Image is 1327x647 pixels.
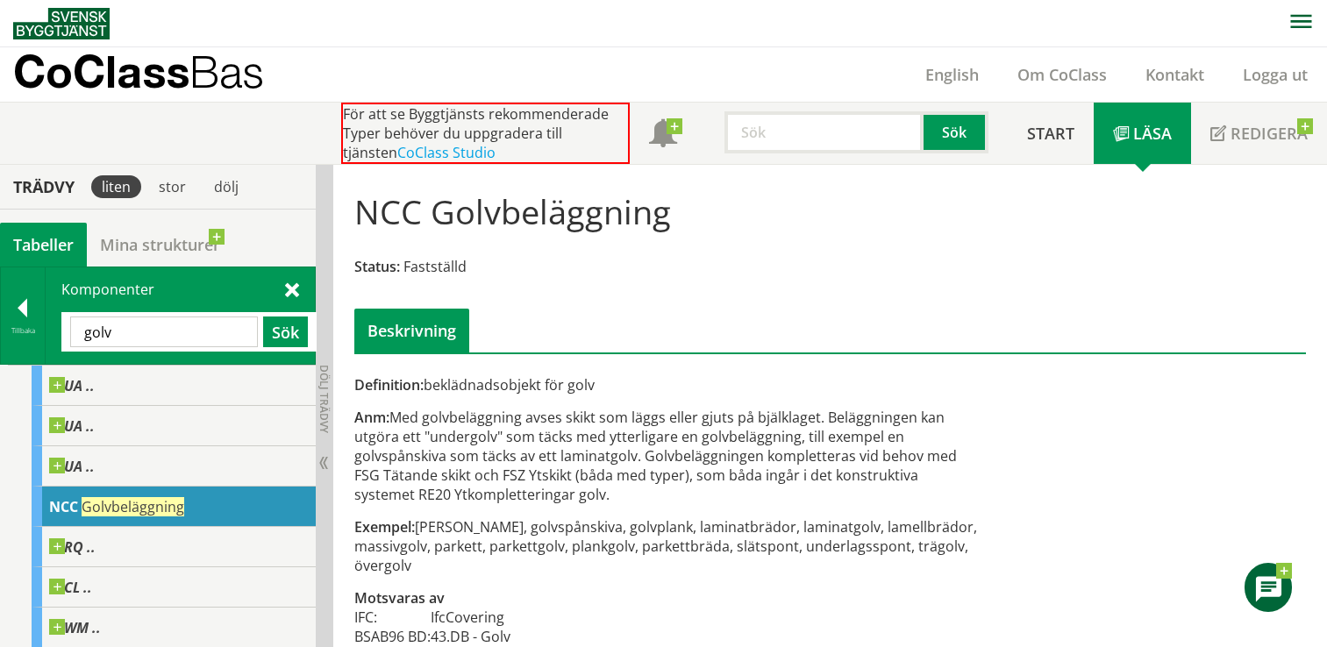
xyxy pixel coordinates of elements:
[1231,123,1308,144] span: Redigera
[148,175,196,198] div: stor
[1008,103,1094,164] a: Start
[46,267,315,364] div: Komponenter
[906,64,998,85] a: English
[317,365,332,433] span: Dölj trädvy
[403,257,467,276] span: Fastställd
[924,111,988,153] button: Sök
[354,375,424,395] span: Definition:
[32,406,316,446] div: Gå till informationssidan för CoClass Studio
[397,143,496,162] a: CoClass Studio
[49,538,96,556] span: RQ ..
[1126,64,1224,85] a: Kontakt
[1191,103,1327,164] a: Redigera
[1027,123,1074,144] span: Start
[1133,123,1172,144] span: Läsa
[4,177,84,196] div: Trädvy
[354,408,981,504] div: Med golvbeläggning avses skikt som läggs eller gjuts på bjälklaget. Beläggningen kan utgöra ett "...
[354,627,431,646] td: BSAB96 BD:
[49,619,101,636] span: WM ..
[354,192,671,231] h1: NCC Golvbeläggning
[724,111,924,153] input: Sök
[32,567,316,608] div: Gå till informationssidan för CoClass Studio
[32,487,316,527] div: Gå till informationssidan för CoClass Studio
[354,517,415,537] span: Exempel:
[49,377,95,395] span: UA ..
[354,257,400,276] span: Status:
[431,627,668,646] td: 43.DB - Golv
[1224,64,1327,85] a: Logga ut
[354,608,431,627] td: IFC:
[49,497,78,516] span: NCC
[70,316,258,347] input: Sök
[354,408,389,427] span: Anm:
[203,175,249,198] div: dölj
[13,61,264,82] p: CoClass
[32,527,316,567] div: Gå till informationssidan för CoClass Studio
[354,588,445,608] span: Motsvaras av
[13,47,302,102] a: CoClassBas
[49,417,95,435] span: UA ..
[1094,103,1191,164] a: Läsa
[82,497,184,516] span: Golvbeläggning
[431,608,668,627] td: IfcCovering
[341,103,630,164] div: För att se Byggtjänsts rekommenderade Typer behöver du uppgradera till tjänsten
[32,446,316,487] div: Gå till informationssidan för CoClass Studio
[285,280,299,298] span: Stäng sök
[91,175,141,198] div: liten
[87,223,233,267] a: Mina strukturer
[998,64,1126,85] a: Om CoClass
[263,316,308,347] button: Sök
[1,323,45,338] div: Tillbaka
[354,309,469,352] div: Beskrivning
[354,517,981,575] div: [PERSON_NAME], golvspånskiva, golvplank, laminatbrädor, laminatgolv, lamellbrädor, massivgolv, pa...
[32,366,316,406] div: Gå till informationssidan för CoClass Studio
[49,579,92,596] span: CL ..
[649,121,677,149] span: Notifikationer
[189,46,264,97] span: Bas
[13,8,110,39] img: Svensk Byggtjänst
[49,458,95,475] span: UA ..
[354,375,981,395] div: beklädnadsobjekt för golv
